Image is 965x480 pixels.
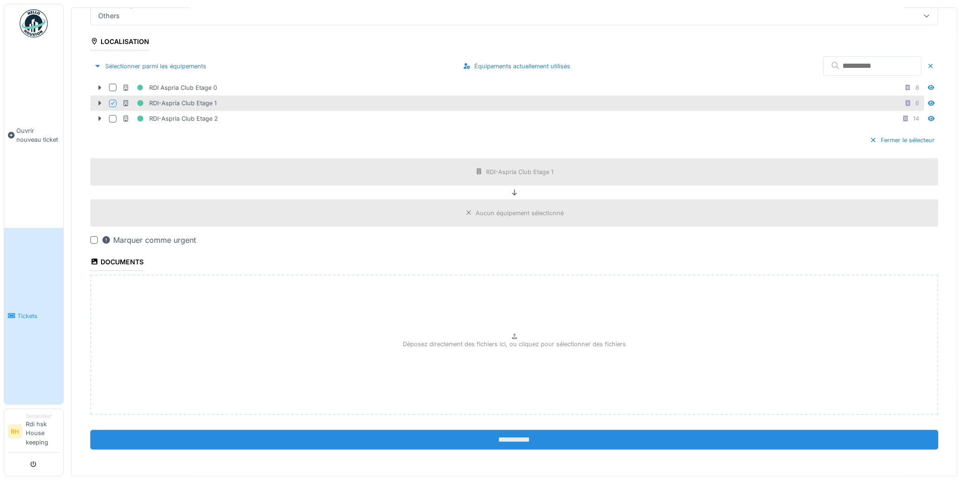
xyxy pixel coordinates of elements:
li: RH [8,424,22,438]
li: Rdi hsk House keeping [26,413,59,451]
div: Équipements actuellement utilisés [459,60,574,73]
div: RDI Aspria Club Etage 0 [122,82,217,94]
div: Aucun équipement sélectionné [476,209,564,218]
div: Others [94,11,123,21]
div: 8 [915,83,919,92]
div: Marquer comme urgent [102,234,196,246]
div: 14 [913,114,919,123]
a: Tickets [4,228,63,404]
div: Fermer le sélecteur [866,134,938,146]
span: Tickets [17,312,59,320]
div: Sélectionner parmi les équipements [90,60,210,73]
span: Ouvrir nouveau ticket [16,126,59,144]
img: Badge_color-CXgf-gQk.svg [20,9,48,37]
p: Déposez directement des fichiers ici, ou cliquez pour sélectionner des fichiers [403,340,626,349]
div: RDI-Aspria Club Etage 2 [122,113,218,124]
div: Localisation [90,35,149,51]
a: Ouvrir nouveau ticket [4,43,63,228]
div: RDI-Aspria Club Etage 1 [486,167,554,176]
div: Demandeur [26,413,59,420]
div: 6 [915,99,919,108]
div: Documents [90,255,144,271]
div: RDI-Aspria Club Etage 1 [122,97,217,109]
a: RH DemandeurRdi hsk House keeping [8,413,59,453]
